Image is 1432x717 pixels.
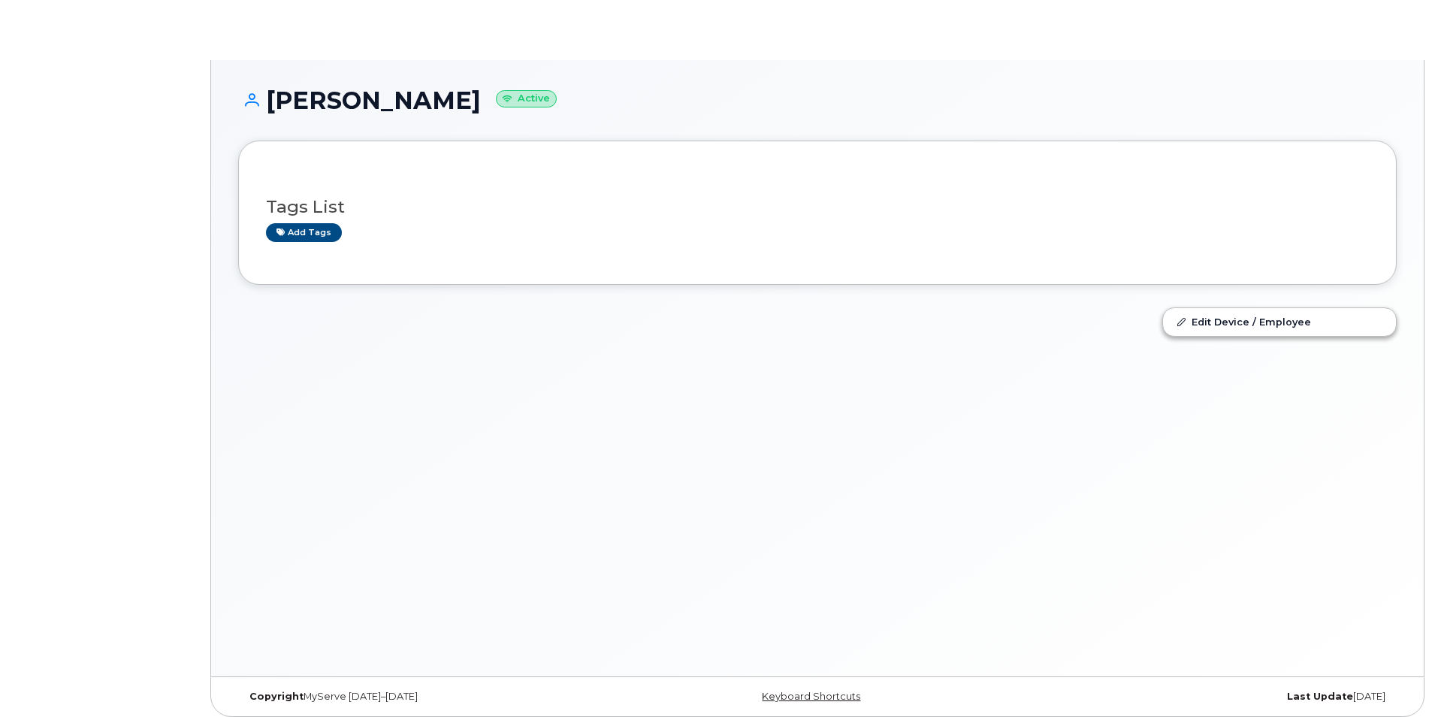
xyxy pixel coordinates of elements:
[1163,308,1396,335] a: Edit Device / Employee
[238,691,624,703] div: MyServe [DATE]–[DATE]
[496,90,557,107] small: Active
[266,198,1369,216] h3: Tags List
[249,691,304,702] strong: Copyright
[1287,691,1353,702] strong: Last Update
[238,87,1397,113] h1: [PERSON_NAME]
[266,223,342,242] a: Add tags
[1011,691,1397,703] div: [DATE]
[762,691,860,702] a: Keyboard Shortcuts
